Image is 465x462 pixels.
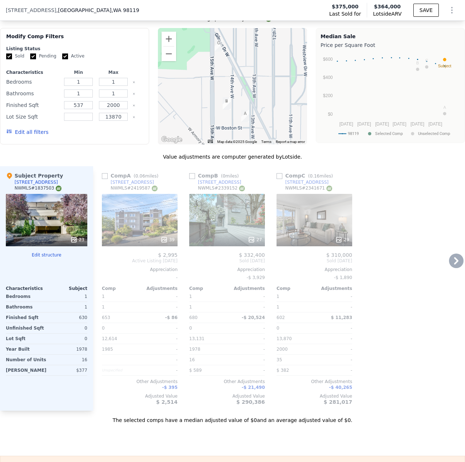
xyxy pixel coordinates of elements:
[189,258,265,264] span: Sold [DATE]
[6,112,60,122] div: Lot Size Sqft
[237,399,265,405] span: $ 290,386
[277,336,292,341] span: 13,870
[321,33,460,40] div: Median Sale
[393,122,406,127] text: [DATE]
[285,185,332,191] div: NWMLS # 2341671
[239,186,245,191] img: NWMLS Logo
[189,294,192,299] span: 1
[160,135,184,144] a: Open this area in Google Maps (opens a new window)
[277,379,352,385] div: Other Adjustments
[6,53,12,59] input: Sold
[48,291,87,302] div: 1
[329,385,352,390] span: -$ 40,265
[102,286,140,291] div: Comp
[162,47,176,61] button: Zoom out
[48,323,87,333] div: 0
[189,302,226,312] div: 1
[102,326,105,331] span: 0
[102,393,178,399] div: Adjusted Value
[323,75,333,80] text: $400
[102,272,178,283] div: -
[241,110,249,122] div: 1300 W Boston St Apt 33
[189,179,241,185] a: [STREET_ADDRESS]
[189,336,204,341] span: 13,131
[141,334,178,344] div: -
[48,312,87,323] div: 630
[316,355,352,365] div: -
[189,315,198,320] span: 680
[198,185,245,191] div: NWMLS # 2339152
[223,97,231,110] div: 2219 14th Ave W Apt 305
[30,53,36,59] input: Pending
[228,302,265,312] div: -
[277,393,352,399] div: Adjusted Value
[6,88,60,99] div: Bathrooms
[277,267,352,272] div: Appreciation
[140,286,178,291] div: Adjustments
[47,286,87,291] div: Subject
[239,252,265,258] span: $ 332,400
[228,334,265,344] div: -
[413,4,439,17] button: SAVE
[6,286,47,291] div: Characteristics
[6,334,45,344] div: Lot Sqft
[373,10,401,17] span: Lotside ARV
[6,100,60,110] div: Finished Sqft
[141,355,178,365] div: -
[141,344,178,354] div: -
[132,81,135,84] button: Clear
[6,252,87,258] button: Edit structure
[228,365,265,375] div: -
[425,58,428,63] text: C
[357,122,371,127] text: [DATE]
[165,315,178,320] span: -$ 86
[102,267,178,272] div: Appreciation
[242,315,265,320] span: -$ 20,524
[314,286,352,291] div: Adjustments
[6,355,46,365] div: Number of Units
[152,186,158,191] img: NWMLS Logo
[49,365,87,375] div: $377
[324,399,352,405] span: $ 281,017
[56,7,139,14] span: , [GEOGRAPHIC_DATA]
[218,174,242,179] span: ( miles)
[276,140,305,144] a: Report a map error
[62,53,68,59] input: Active
[48,302,87,312] div: 1
[277,302,313,312] div: 1
[334,275,352,280] span: -$ 1,890
[189,368,202,373] span: $ 589
[6,291,45,302] div: Bedrooms
[70,236,84,243] div: 23
[429,122,442,127] text: [DATE]
[277,368,289,373] span: $ 382
[310,174,319,179] span: 0.16
[6,77,60,87] div: Bedrooms
[102,365,138,375] div: Unspecified
[189,267,265,272] div: Appreciation
[305,174,336,179] span: ( miles)
[189,286,227,291] div: Comp
[6,53,24,59] label: Sold
[321,50,458,141] svg: A chart.
[15,179,58,185] div: [STREET_ADDRESS]
[102,294,105,299] span: 1
[162,32,176,46] button: Zoom in
[141,302,178,312] div: -
[277,315,285,320] span: 602
[189,172,242,179] div: Comp B
[102,172,161,179] div: Comp A
[348,131,359,136] text: 98119
[261,140,271,144] a: Terms (opens in new tab)
[316,302,352,312] div: -
[102,179,154,185] a: [STREET_ADDRESS]
[6,365,47,375] div: [PERSON_NAME]
[6,128,48,136] button: Edit all filters
[277,344,313,354] div: 2000
[277,258,352,264] span: Sold [DATE]
[15,185,61,191] div: NWMLS # 1837503
[141,323,178,333] div: -
[6,172,63,179] div: Subject Property
[277,286,314,291] div: Comp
